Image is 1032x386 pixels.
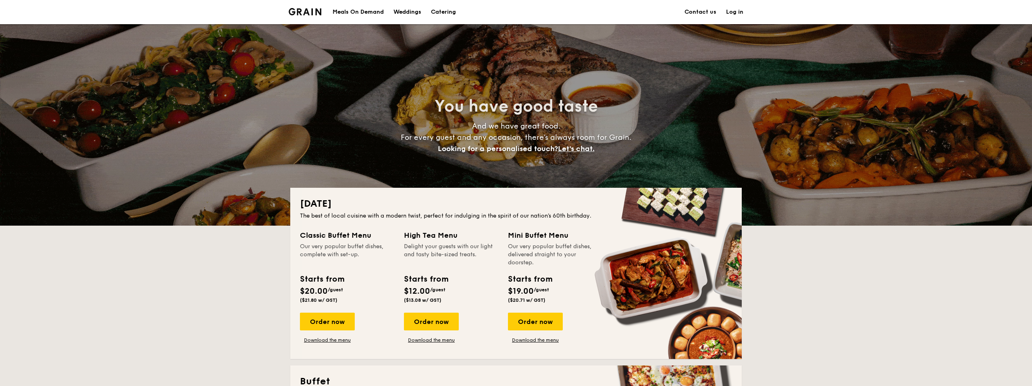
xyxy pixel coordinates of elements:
[300,297,337,303] span: ($21.80 w/ GST)
[300,197,732,210] h2: [DATE]
[534,287,549,293] span: /guest
[300,337,355,343] a: Download the menu
[404,297,441,303] span: ($13.08 w/ GST)
[435,97,598,116] span: You have good taste
[328,287,343,293] span: /guest
[508,230,602,241] div: Mini Buffet Menu
[401,122,631,153] span: And we have great food. For every guest and any occasion, there’s always room for Grain.
[404,243,498,267] div: Delight your guests with our light and tasty bite-sized treats.
[430,287,445,293] span: /guest
[300,243,394,267] div: Our very popular buffet dishes, complete with set-up.
[300,212,732,220] div: The best of local cuisine with a modern twist, perfect for indulging in the spirit of our nation’...
[508,337,563,343] a: Download the menu
[404,230,498,241] div: High Tea Menu
[508,297,545,303] span: ($20.71 w/ GST)
[300,230,394,241] div: Classic Buffet Menu
[508,243,602,267] div: Our very popular buffet dishes, delivered straight to your doorstep.
[438,144,558,153] span: Looking for a personalised touch?
[508,273,552,285] div: Starts from
[404,273,448,285] div: Starts from
[289,8,321,15] img: Grain
[508,313,563,330] div: Order now
[404,337,459,343] a: Download the menu
[558,144,595,153] span: Let's chat.
[289,8,321,15] a: Logotype
[404,313,459,330] div: Order now
[300,286,328,296] span: $20.00
[300,313,355,330] div: Order now
[404,286,430,296] span: $12.00
[508,286,534,296] span: $19.00
[300,273,344,285] div: Starts from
